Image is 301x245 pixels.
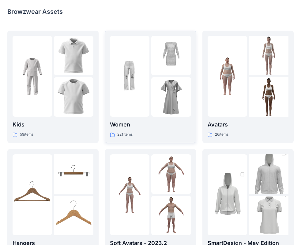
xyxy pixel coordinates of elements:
img: folder 3 [151,196,191,235]
p: Women [110,120,191,129]
img: folder 1 [208,165,247,224]
p: 221 items [117,131,133,138]
a: folder 1folder 2folder 3Women221items [105,31,196,143]
p: Browzwear Assets [7,7,63,16]
img: folder 1 [13,175,52,214]
img: folder 2 [151,154,191,194]
img: folder 3 [249,77,288,117]
img: folder 1 [110,175,149,214]
a: folder 1folder 2folder 3Avatars26items [202,31,294,143]
p: 26 items [215,131,228,138]
img: folder 1 [13,57,52,96]
img: folder 3 [54,77,93,117]
img: folder 1 [110,57,149,96]
p: Kids [13,120,93,129]
a: folder 1folder 2folder 3Kids59items [7,31,99,143]
img: folder 2 [249,145,288,204]
img: folder 2 [249,36,288,75]
p: Avatars [208,120,288,129]
img: folder 3 [54,196,93,235]
img: folder 2 [54,36,93,75]
img: folder 2 [54,154,93,194]
p: 59 items [20,131,33,138]
img: folder 3 [151,77,191,117]
img: folder 1 [208,57,247,96]
img: folder 2 [151,36,191,75]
